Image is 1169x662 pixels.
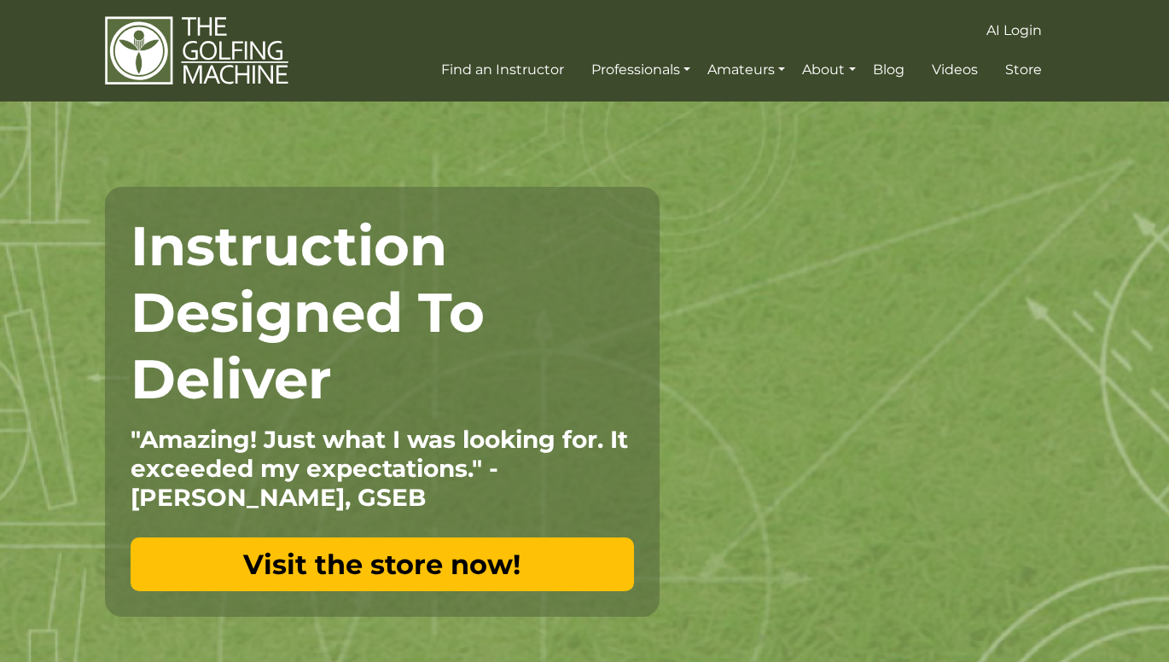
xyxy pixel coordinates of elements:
[131,212,634,412] h1: Instruction Designed To Deliver
[437,55,568,85] a: Find an Instructor
[1005,61,1042,78] span: Store
[131,425,634,512] p: "Amazing! Just what I was looking for. It exceeded my expectations." - [PERSON_NAME], GSEB
[105,15,288,86] img: The Golfing Machine
[131,537,634,591] a: Visit the store now!
[928,55,982,85] a: Videos
[873,61,904,78] span: Blog
[1001,55,1046,85] a: Store
[798,55,859,85] a: About
[982,15,1046,46] a: AI Login
[587,55,695,85] a: Professionals
[932,61,978,78] span: Videos
[441,61,564,78] span: Find an Instructor
[986,22,1042,38] span: AI Login
[869,55,909,85] a: Blog
[703,55,789,85] a: Amateurs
